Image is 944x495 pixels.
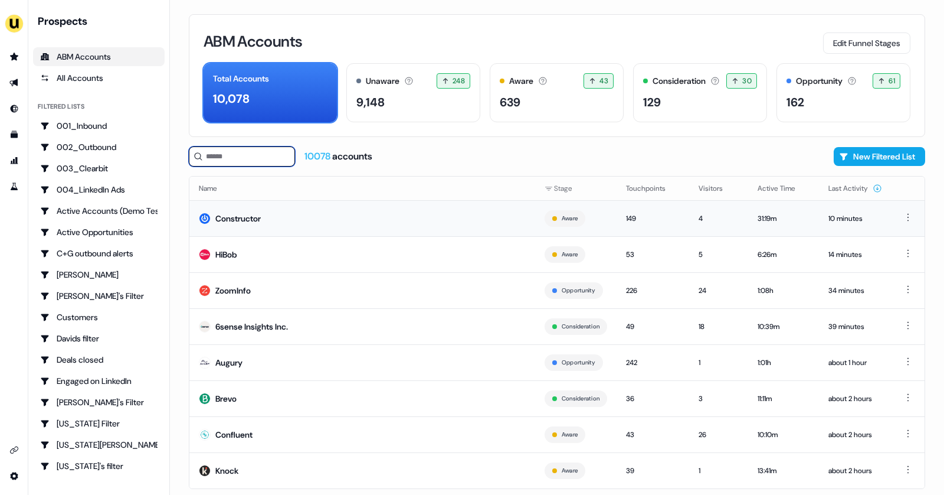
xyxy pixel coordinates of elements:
a: Go to Georgia Slack [33,435,165,454]
div: 1:08h [758,285,809,297]
div: 4 [699,213,739,224]
div: about 2 hours [828,393,882,405]
button: Visitors [699,178,737,199]
div: Opportunity [796,75,843,87]
button: New Filtered List [834,147,925,166]
div: 14 minutes [828,249,882,260]
a: Go to Active Opportunities [33,223,165,242]
div: 639 [500,93,520,111]
a: Go to prospects [5,47,24,66]
div: 3 [699,393,739,405]
div: [US_STATE][PERSON_NAME] [40,439,158,451]
button: Aware [562,213,578,224]
button: Aware [562,465,578,476]
div: about 2 hours [828,465,882,477]
button: Opportunity [562,357,595,368]
a: Go to integrations [5,467,24,486]
a: Go to Inbound [5,99,24,118]
a: Go to Davids filter [33,329,165,348]
div: Active Accounts (Demo Test) [40,205,158,217]
div: 149 [626,213,680,224]
span: 30 [742,75,752,87]
div: Stage [545,183,607,194]
div: 226 [626,285,680,297]
div: Confluent [215,429,253,441]
div: 6sense Insights Inc. [215,321,288,333]
button: Active Time [758,178,809,199]
div: 26 [699,429,739,441]
div: 5 [699,249,739,260]
div: 9,148 [356,93,385,111]
h3: ABM Accounts [204,34,302,49]
a: Go to attribution [5,151,24,170]
div: Consideration [653,75,706,87]
div: Filtered lists [38,102,84,112]
th: Name [189,177,535,200]
div: 001_Inbound [40,120,158,132]
a: Go to Deals closed [33,350,165,369]
div: accounts [304,150,372,163]
div: 13:41m [758,465,809,477]
div: Deals closed [40,354,158,366]
div: 11:11m [758,393,809,405]
div: [US_STATE]'s filter [40,460,158,472]
a: Go to 002_Outbound [33,138,165,157]
div: 49 [626,321,680,333]
div: Active Opportunities [40,226,158,238]
div: 10,078 [213,90,250,108]
div: Brevo [215,393,237,405]
span: 10078 [304,150,332,162]
div: about 1 hour [828,357,882,369]
div: Constructor [215,213,261,224]
span: 248 [453,75,465,87]
a: Go to Georgia's filter [33,457,165,476]
a: Go to Customers [33,308,165,327]
div: 18 [699,321,739,333]
a: All accounts [33,69,165,87]
div: 10 minutes [828,213,882,224]
div: ABM Accounts [40,51,158,63]
div: 1 [699,465,739,477]
a: Go to Georgia Filter [33,414,165,433]
div: C+G outbound alerts [40,247,158,259]
a: Go to 003_Clearbit [33,159,165,178]
div: [PERSON_NAME]'s Filter [40,290,158,302]
div: ZoomInfo [215,285,251,297]
div: Unaware [366,75,399,87]
a: Go to experiments [5,177,24,196]
div: HiBob [215,249,237,260]
a: Go to Engaged on LinkedIn [33,372,165,390]
a: Go to 001_Inbound [33,116,165,135]
div: Knock [215,465,238,477]
div: 39 minutes [828,321,882,333]
div: 002_Outbound [40,141,158,153]
div: Augury [215,357,242,369]
div: 34 minutes [828,285,882,297]
div: 10:10m [758,429,809,441]
button: Aware [562,429,578,440]
button: Touchpoints [626,178,680,199]
div: 53 [626,249,680,260]
button: Aware [562,249,578,260]
a: Go to templates [5,125,24,144]
button: Consideration [562,321,599,332]
div: about 2 hours [828,429,882,441]
div: 24 [699,285,739,297]
div: 31:19m [758,213,809,224]
div: [PERSON_NAME]'s Filter [40,396,158,408]
div: [PERSON_NAME] [40,269,158,281]
div: 43 [626,429,680,441]
a: Go to 004_LinkedIn Ads [33,180,165,199]
div: Prospects [38,14,165,28]
a: Go to outbound experience [5,73,24,92]
button: Edit Funnel Stages [823,32,910,54]
div: Aware [509,75,533,87]
a: ABM Accounts [33,47,165,66]
button: Opportunity [562,285,595,296]
div: 242 [626,357,680,369]
div: Total Accounts [213,73,269,85]
div: Engaged on LinkedIn [40,375,158,387]
div: 003_Clearbit [40,162,158,174]
button: Consideration [562,393,599,404]
span: 61 [889,75,895,87]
